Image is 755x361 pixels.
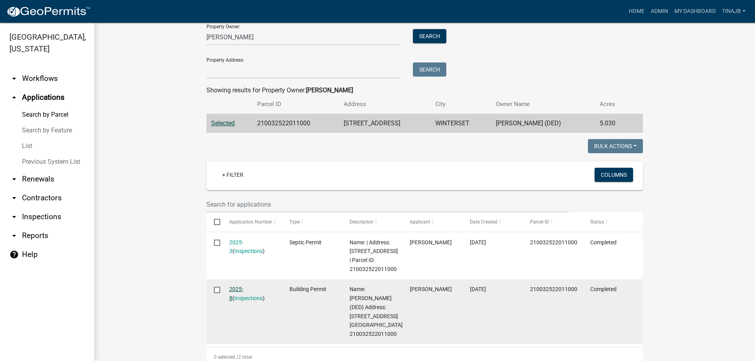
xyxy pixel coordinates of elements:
td: 210032522011000 [252,114,339,133]
a: + Filter [216,168,250,182]
span: Description [350,219,374,225]
a: Inspections [234,248,263,254]
div: Showing results for Property Owner: [206,86,643,95]
a: My Dashboard [671,4,719,19]
a: Home [626,4,648,19]
span: Type [289,219,300,225]
a: 2025-8 [229,286,243,301]
span: Andrew Burkett [410,286,452,292]
datatable-header-cell: Status [583,213,643,231]
i: arrow_drop_down [9,193,19,203]
td: [STREET_ADDRESS] [339,114,431,133]
span: Name: | Address: 2187 139TH CT | Parcel ID: 210032522011000 [350,239,398,272]
th: Parcel ID [252,95,339,114]
strong: [PERSON_NAME] [306,86,353,94]
span: 01/15/2025 [470,239,486,246]
td: [PERSON_NAME] (DED) [491,114,595,133]
button: Search [413,29,446,43]
i: arrow_drop_up [9,93,19,102]
i: arrow_drop_down [9,174,19,184]
a: Inspections [234,295,263,301]
a: Selected [211,119,235,127]
span: 0 selected / [214,354,238,360]
a: Admin [648,4,671,19]
button: Columns [595,168,633,182]
datatable-header-cell: Date Created [462,213,523,231]
span: Completed [590,286,617,292]
span: Applicant [410,219,430,225]
span: Completed [590,239,617,246]
datatable-header-cell: Description [342,213,402,231]
span: Building Permit [289,286,326,292]
span: 210032522011000 [530,286,577,292]
a: Tinajb [719,4,749,19]
span: Name: BURKETT, ANDREW W (DED) Address: 2187 139TH CT Parcel ID: 210032522011000 [350,286,404,337]
i: arrow_drop_down [9,212,19,222]
th: Address [339,95,431,114]
datatable-header-cell: Type [282,213,342,231]
i: arrow_drop_down [9,231,19,240]
th: Owner Name [491,95,595,114]
div: ( ) [229,285,274,303]
i: arrow_drop_down [9,74,19,83]
datatable-header-cell: Applicant [402,213,462,231]
button: Bulk Actions [588,139,643,153]
th: Acres [595,95,630,114]
input: Search for applications [206,196,568,213]
i: help [9,250,19,259]
span: Andrew Burkett [410,239,452,246]
datatable-header-cell: Select [206,213,221,231]
datatable-header-cell: Parcel ID [523,213,583,231]
span: Parcel ID [530,219,549,225]
span: Status [590,219,604,225]
div: ( ) [229,238,274,256]
button: Search [413,62,446,77]
span: Septic Permit [289,239,322,246]
span: Application Number [229,219,272,225]
span: Date Created [470,219,497,225]
span: 210032522011000 [530,239,577,246]
datatable-header-cell: Application Number [221,213,282,231]
span: 01/15/2025 [470,286,486,292]
th: City [431,95,491,114]
td: 5.030 [595,114,630,133]
td: WINTERSET [431,114,491,133]
a: 2025-3 [229,239,243,255]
